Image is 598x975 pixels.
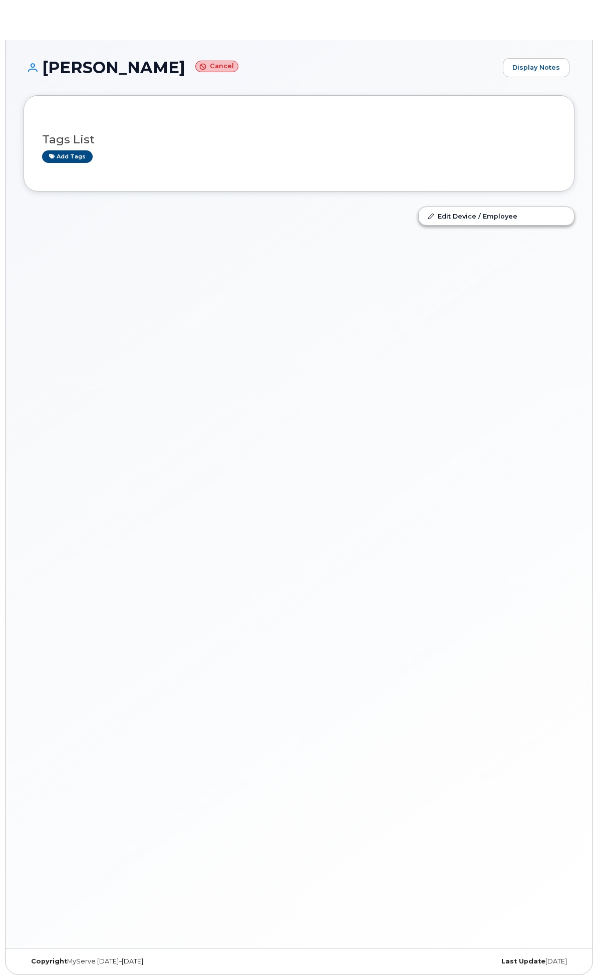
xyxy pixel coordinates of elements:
div: [DATE] [299,957,574,965]
a: Edit Device / Employee [419,207,574,225]
small: Cancel [195,61,238,72]
h3: Tags List [42,133,556,146]
h1: [PERSON_NAME] [24,59,498,76]
strong: Copyright [31,957,67,965]
a: Display Notes [503,58,569,77]
strong: Last Update [501,957,545,965]
a: Add tags [42,150,93,163]
div: MyServe [DATE]–[DATE] [24,957,299,965]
